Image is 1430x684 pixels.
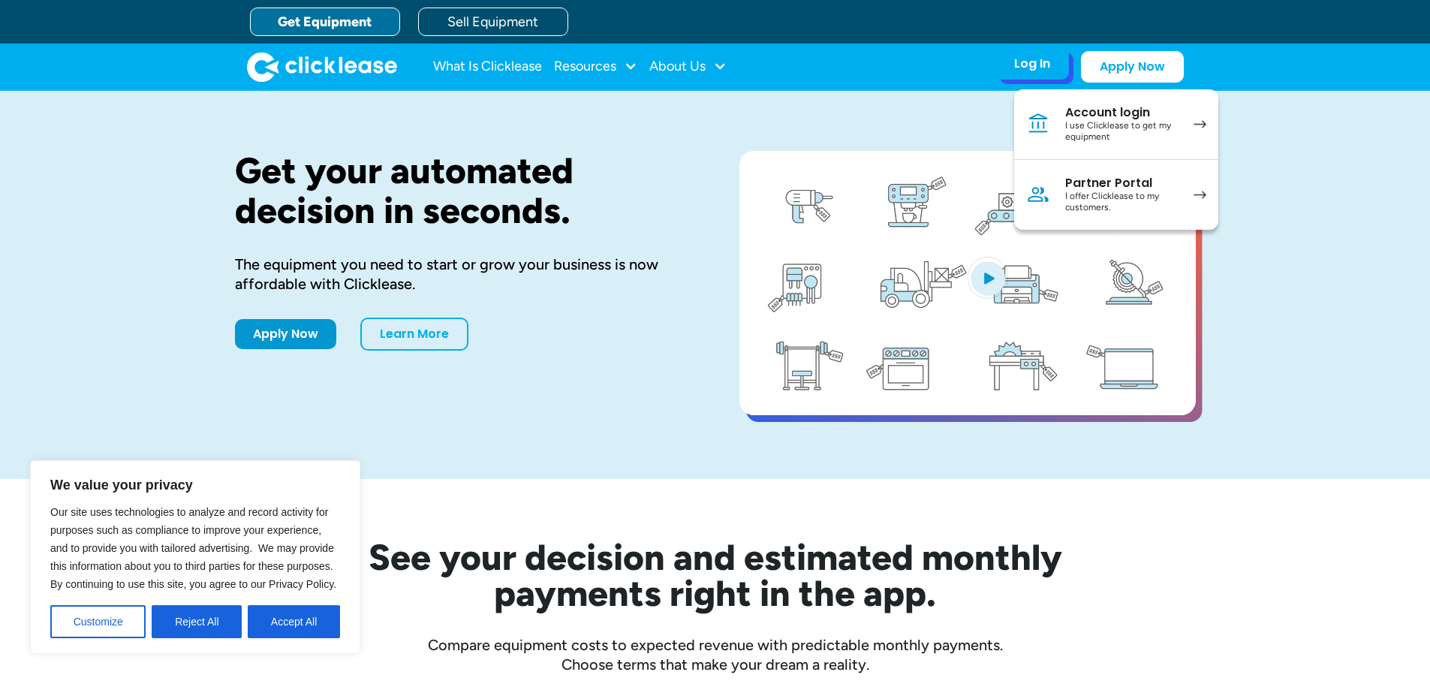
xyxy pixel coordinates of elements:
[968,257,1008,299] img: Blue play button logo on a light blue circular background
[1014,89,1218,160] a: Account loginI use Clicklease to get my equipment
[247,52,397,82] img: Clicklease logo
[1081,51,1184,83] a: Apply Now
[50,476,340,494] p: We value your privacy
[1194,120,1206,128] img: arrow
[235,151,691,231] h1: Get your automated decision in seconds.
[739,151,1196,415] a: open lightbox
[1065,191,1179,214] div: I offer Clicklease to my customers.
[1014,56,1050,71] div: Log In
[1014,160,1218,230] a: Partner PortalI offer Clicklease to my customers.
[235,255,691,294] div: The equipment you need to start or grow your business is now affordable with Clicklease.
[418,8,568,36] a: Sell Equipment
[30,460,360,654] div: We value your privacy
[1065,105,1179,120] div: Account login
[1194,191,1206,199] img: arrow
[247,52,397,82] a: home
[1065,120,1179,143] div: I use Clicklease to get my equipment
[1014,89,1218,230] nav: Log In
[235,319,336,349] a: Apply Now
[250,8,400,36] a: Get Equipment
[50,506,336,590] span: Our site uses technologies to analyze and record activity for purposes such as compliance to impr...
[235,635,1196,674] div: Compare equipment costs to expected revenue with predictable monthly payments. Choose terms that ...
[248,605,340,638] button: Accept All
[295,539,1136,611] h2: See your decision and estimated monthly payments right in the app.
[649,52,727,82] div: About Us
[50,605,146,638] button: Customize
[433,52,542,82] a: What Is Clicklease
[1026,182,1050,206] img: Person icon
[152,605,242,638] button: Reject All
[360,318,468,351] a: Learn More
[1065,176,1179,191] div: Partner Portal
[1026,112,1050,136] img: Bank icon
[554,52,637,82] div: Resources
